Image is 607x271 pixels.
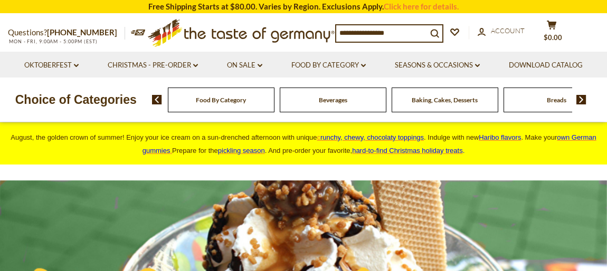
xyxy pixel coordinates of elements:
[320,133,424,141] span: runchy, chewy, chocolaty toppings
[544,33,562,42] span: $0.00
[143,133,596,154] a: own German gummies.
[108,60,198,71] a: Christmas - PRE-ORDER
[47,27,117,37] a: [PHONE_NUMBER]
[317,133,424,141] a: crunchy, chewy, chocolaty toppings
[218,147,265,154] a: pickling season
[395,60,480,71] a: Seasons & Occasions
[576,95,586,104] img: next arrow
[412,96,478,104] a: Baking, Cakes, Desserts
[152,95,162,104] img: previous arrow
[547,96,566,104] a: Breads
[478,25,525,37] a: Account
[8,38,98,44] span: MON - FRI, 9:00AM - 5:00PM (EST)
[491,26,525,35] span: Account
[352,147,464,154] span: .
[143,133,596,154] span: own German gummies
[352,147,463,154] a: hard-to-find Christmas holiday treats
[227,60,262,71] a: On Sale
[24,60,79,71] a: Oktoberfest
[536,20,567,46] button: $0.00
[319,96,347,104] a: Beverages
[291,60,366,71] a: Food By Category
[196,96,246,104] a: Food By Category
[11,133,596,154] span: August, the golden crown of summer! Enjoy your ice cream on a sun-drenched afternoon with unique ...
[8,26,125,40] p: Questions?
[479,133,521,141] a: Haribo flavors
[509,60,583,71] a: Download Catalog
[384,2,459,11] a: Click here for details.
